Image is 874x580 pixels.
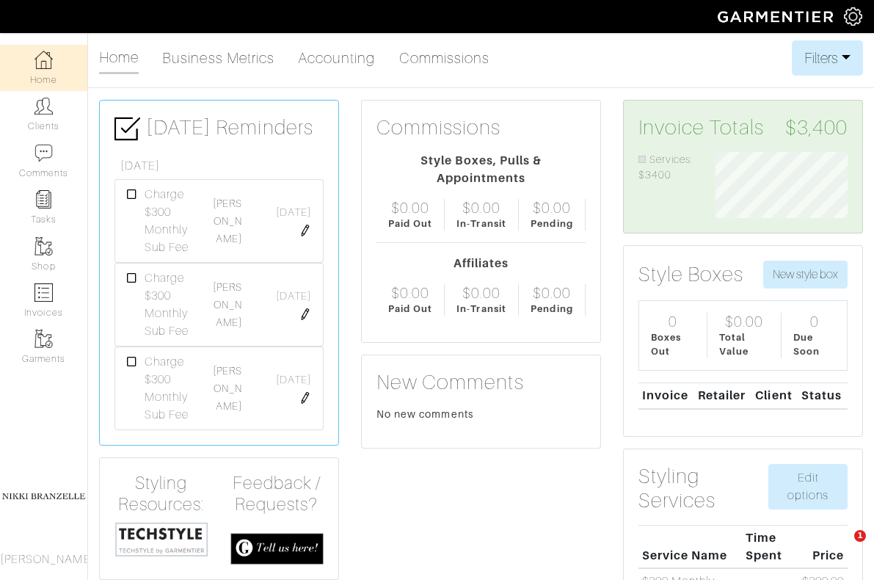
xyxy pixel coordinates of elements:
[145,186,191,256] span: Charge $300 Monthly Sub Fee
[694,383,751,408] th: Retailer
[719,330,769,358] div: Total Value
[276,289,311,305] span: [DATE]
[533,284,571,302] div: $0.00
[34,190,53,209] img: reminder-icon-8004d30b9f0a5d33ae49ab947aed9ed385cf756f9e5892f1edd6e32f2345188e.png
[376,370,586,395] h3: New Comments
[638,383,694,408] th: Invoice
[162,43,274,73] a: Business Metrics
[669,313,677,330] div: 0
[388,302,431,316] div: Paid Out
[114,473,208,515] h4: Styling Resources:
[792,40,863,76] button: Filters
[793,330,835,358] div: Due Soon
[298,43,376,73] a: Accounting
[752,383,798,408] th: Client
[34,237,53,255] img: garments-icon-b7da505a4dc4fd61783c78ac3ca0ef83fa9d6f193b1c9dc38574b1d14d53ca28.png
[763,261,848,289] button: New style box
[276,372,311,388] span: [DATE]
[114,521,208,557] img: techstyle-93310999766a10050dc78ceb7f971a75838126fd19372ce40ba20cdf6a89b94b.png
[638,262,744,287] h3: Style Boxes
[34,330,53,348] img: garments-icon-b7da505a4dc4fd61783c78ac3ca0ef83fa9d6f193b1c9dc38574b1d14d53ca28.png
[710,4,844,29] img: garmentier-logo-header-white-b43fb05a5012e4ada735d5af1a66efaba907eab6374d6393d1fbf88cb4ef424d.png
[725,313,763,330] div: $0.00
[230,473,324,515] h4: Feedback / Requests?
[299,225,311,236] img: pen-cf24a1663064a2ec1b9c1bd2387e9de7a2fa800b781884d57f21acf72779bad2.png
[798,525,848,568] th: Price
[824,530,859,565] iframe: Intercom live chat
[844,7,862,26] img: gear-icon-white-bd11855cb880d31180b6d7d6211b90ccbf57a29d726f0c71d8c61bd08dd39cc2.png
[638,152,693,184] li: Services: $3400
[456,217,506,231] div: In-Transit
[376,115,501,140] h3: Commissions
[114,115,324,142] h3: [DATE] Reminders
[462,284,500,302] div: $0.00
[213,197,242,244] a: [PERSON_NAME]
[145,353,191,424] span: Charge $300 Monthly Sub Fee
[456,302,506,316] div: In-Transit
[34,97,53,115] img: clients-icon-6bae9207a08558b7cb47a8932f037763ab4055f8c8b6bfacd5dc20c3e0201464.png
[34,283,53,302] img: orders-icon-0abe47150d42831381b5fb84f609e132dff9fe21cb692f30cb5eec754e2cba89.png
[34,144,53,162] img: comment-icon-a0a6a9ef722e966f86d9cbdc48e553b5cf19dbc54f86b18d962a5391bc8f6eb6.png
[299,308,311,320] img: pen-cf24a1663064a2ec1b9c1bd2387e9de7a2fa800b781884d57f21acf72779bad2.png
[299,392,311,404] img: pen-cf24a1663064a2ec1b9c1bd2387e9de7a2fa800b781884d57f21acf72779bad2.png
[651,330,695,358] div: Boxes Out
[391,284,429,302] div: $0.00
[462,199,500,217] div: $0.00
[742,525,798,568] th: Time Spent
[533,199,571,217] div: $0.00
[114,116,140,142] img: check-box-icon-36a4915ff3ba2bd8f6e4f29bc755bb66becd62c870f447fc0dd1365fcfddab58.png
[213,281,242,328] a: [PERSON_NAME]
[120,159,324,173] h6: [DATE]
[785,115,848,140] span: $3,400
[531,217,572,231] div: Pending
[276,205,311,221] span: [DATE]
[145,269,191,340] span: Charge $300 Monthly Sub Fee
[99,43,139,74] a: Home
[213,365,242,412] a: [PERSON_NAME]
[376,152,586,187] div: Style Boxes, Pulls & Appointments
[376,255,586,272] div: Affiliates
[399,43,490,73] a: Commissions
[391,199,429,217] div: $0.00
[810,313,819,330] div: 0
[638,464,768,513] h3: Styling Services
[531,302,572,316] div: Pending
[638,115,848,140] h3: Invoice Totals
[638,525,742,568] th: Service Name
[768,464,848,510] a: Edit options
[854,530,866,542] span: 1
[376,407,586,421] div: No new comments
[388,217,431,231] div: Paid Out
[230,533,324,565] img: feedback_requests-3821251ac2bd56c73c230f3229a5b25d6eb027adea667894f41107c140538ee0.png
[34,51,53,69] img: dashboard-icon-dbcd8f5a0b271acd01030246c82b418ddd0df26cd7fceb0bd07c9910d44c42f6.png
[798,383,848,408] th: Status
